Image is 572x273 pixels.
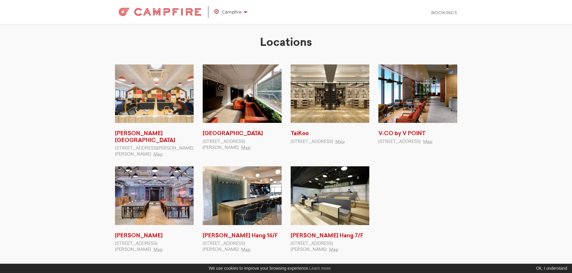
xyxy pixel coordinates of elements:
[115,131,175,143] a: [PERSON_NAME][GEOGRAPHIC_DATA]
[203,233,278,239] a: [PERSON_NAME] Hang 16/F
[378,140,421,144] span: [STREET_ADDRESS]
[115,4,215,19] a: Campfire
[115,166,194,225] img: Wong Chuk Hang
[291,131,309,136] a: TaiKoo
[203,242,245,252] span: [STREET_ADDRESS][PERSON_NAME]
[329,248,338,252] a: Map
[115,36,457,49] h2: Locations
[378,131,425,136] a: V-CO by V POINT
[203,166,282,225] img: Wong Chuk Hang 16/F
[335,140,345,144] a: Map
[115,64,194,123] img: Kennedy Town
[291,233,364,239] a: [PERSON_NAME] Hang 7/F
[214,8,247,16] span: Campfire
[203,64,282,123] img: Quarry Bay
[214,5,253,19] a: Campfire
[241,248,250,252] a: Map
[209,266,331,271] span: We use cookies to improve your browsing experience.
[431,10,457,16] a: Bookings
[115,6,205,18] img: Campfire
[378,64,457,123] img: V-CO by V POINT
[291,140,333,144] span: [STREET_ADDRESS]
[153,152,163,156] a: Map
[115,146,193,156] span: [STREET_ADDRESS][PERSON_NAME][PERSON_NAME]
[291,64,370,123] img: TaiKoo
[423,140,432,144] a: Map
[291,166,370,225] img: Wong Chuk Hang 7/F
[153,248,163,252] a: Map
[309,266,331,271] a: Learn more
[115,233,163,239] a: [PERSON_NAME]
[203,131,263,136] a: [GEOGRAPHIC_DATA]
[241,146,250,150] a: Map
[534,265,567,272] div: Ok, I understand
[115,242,157,252] span: [STREET_ADDRESS][PERSON_NAME]
[203,140,245,150] span: [STREET_ADDRESS][PERSON_NAME]
[291,242,333,252] span: [STREET_ADDRESS][PERSON_NAME]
